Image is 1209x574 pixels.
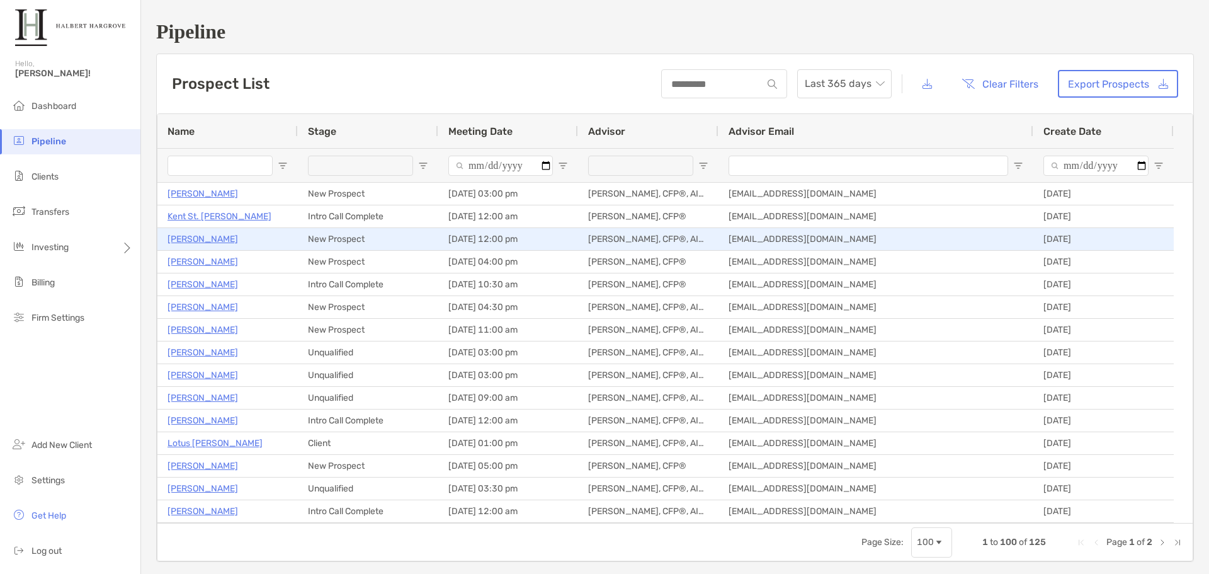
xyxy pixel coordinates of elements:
[1033,273,1174,296] div: [DATE]
[167,413,238,428] p: [PERSON_NAME]
[167,481,238,497] a: [PERSON_NAME]
[15,5,125,50] img: Zoe Logo
[298,342,438,364] div: Unqualified
[31,510,66,521] span: Get Help
[167,254,238,270] a: [PERSON_NAME]
[438,455,578,477] div: [DATE] 05:00 pm
[11,239,26,254] img: investing icon
[1154,161,1164,171] button: Open Filter Menu
[1058,70,1178,98] a: Export Prospects
[718,296,1033,318] div: [EMAIL_ADDRESS][DOMAIN_NAME]
[167,209,271,224] a: Kent St. [PERSON_NAME]
[298,183,438,205] div: New Prospect
[167,322,238,338] a: [PERSON_NAME]
[298,228,438,250] div: New Prospect
[11,133,26,148] img: pipeline icon
[718,251,1033,273] div: [EMAIL_ADDRESS][DOMAIN_NAME]
[990,537,998,548] span: to
[578,410,718,432] div: [PERSON_NAME], CFP®, AIF®
[1091,537,1101,548] div: Previous Page
[167,458,238,474] a: [PERSON_NAME]
[438,432,578,454] div: [DATE] 01:00 pm
[31,475,65,486] span: Settings
[718,364,1033,386] div: [EMAIL_ADDRESS][DOMAIN_NAME]
[167,435,263,451] a: Lotus [PERSON_NAME]
[11,309,26,324] img: firm-settings icon
[718,387,1033,409] div: [EMAIL_ADDRESS][DOMAIN_NAME]
[1033,387,1174,409] div: [DATE]
[1137,537,1145,548] span: of
[31,440,92,451] span: Add New Client
[438,273,578,296] div: [DATE] 10:30 am
[308,125,336,137] span: Stage
[448,125,513,137] span: Meeting Date
[805,70,884,98] span: Last 365 days
[167,125,195,137] span: Name
[156,20,1194,43] h1: Pipeline
[167,231,238,247] a: [PERSON_NAME]
[11,98,26,113] img: dashboard icon
[578,183,718,205] div: [PERSON_NAME], CFP®, AIF®
[167,277,238,292] a: [PERSON_NAME]
[1157,537,1167,548] div: Next Page
[167,299,238,315] a: [PERSON_NAME]
[1129,537,1135,548] span: 1
[578,273,718,296] div: [PERSON_NAME], CFP®
[1033,228,1174,250] div: [DATE]
[578,387,718,409] div: [PERSON_NAME], CFP®, AIF®
[1019,537,1027,548] span: of
[1043,125,1101,137] span: Create Date
[167,390,238,406] a: [PERSON_NAME]
[167,156,273,176] input: Name Filter Input
[1033,478,1174,500] div: [DATE]
[578,228,718,250] div: [PERSON_NAME], CFP®, AIF®
[298,205,438,227] div: Intro Call Complete
[917,537,934,548] div: 100
[278,161,288,171] button: Open Filter Menu
[438,478,578,500] div: [DATE] 03:30 pm
[718,183,1033,205] div: [EMAIL_ADDRESS][DOMAIN_NAME]
[861,537,904,548] div: Page Size:
[298,432,438,454] div: Client
[718,273,1033,296] div: [EMAIL_ADDRESS][DOMAIN_NAME]
[298,455,438,477] div: New Prospect
[298,478,438,500] div: Unqualified
[1033,296,1174,318] div: [DATE]
[11,168,26,183] img: clients icon
[298,500,438,522] div: Intro Call Complete
[172,75,270,93] h3: Prospect List
[11,204,26,219] img: transfers icon
[578,319,718,341] div: [PERSON_NAME], CFP®, AIF®
[11,542,26,558] img: logout icon
[1033,205,1174,227] div: [DATE]
[718,342,1033,364] div: [EMAIL_ADDRESS][DOMAIN_NAME]
[1033,183,1174,205] div: [DATE]
[298,364,438,386] div: Unqualified
[167,367,238,383] a: [PERSON_NAME]
[729,156,1008,176] input: Advisor Email Filter Input
[438,410,578,432] div: [DATE] 12:00 am
[167,345,238,360] p: [PERSON_NAME]
[15,68,133,79] span: [PERSON_NAME]!
[167,503,238,519] a: [PERSON_NAME]
[1033,410,1174,432] div: [DATE]
[718,205,1033,227] div: [EMAIL_ADDRESS][DOMAIN_NAME]
[31,277,55,288] span: Billing
[1033,319,1174,341] div: [DATE]
[578,432,718,454] div: [PERSON_NAME], CFP®, AIF®
[418,161,428,171] button: Open Filter Menu
[11,274,26,289] img: billing icon
[31,546,62,556] span: Log out
[1033,251,1174,273] div: [DATE]
[1033,342,1174,364] div: [DATE]
[952,70,1048,98] button: Clear Filters
[1000,537,1017,548] span: 100
[438,296,578,318] div: [DATE] 04:30 pm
